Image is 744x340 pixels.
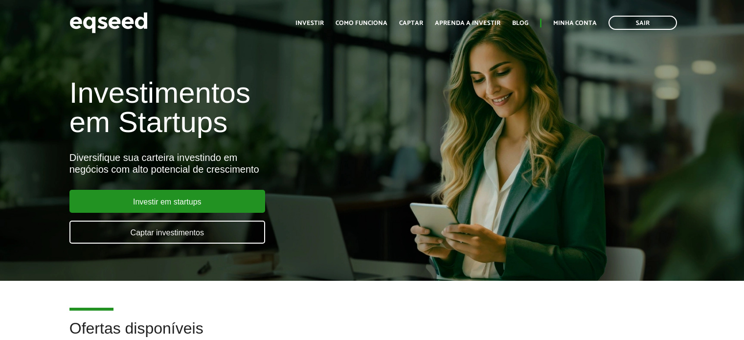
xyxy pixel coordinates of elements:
[399,20,423,26] a: Captar
[69,190,265,213] a: Investir em startups
[69,10,148,36] img: EqSeed
[295,20,324,26] a: Investir
[435,20,500,26] a: Aprenda a investir
[69,78,427,137] h1: Investimentos em Startups
[553,20,597,26] a: Minha conta
[336,20,387,26] a: Como funciona
[609,16,677,30] a: Sair
[69,152,427,175] div: Diversifique sua carteira investindo em negócios com alto potencial de crescimento
[512,20,528,26] a: Blog
[69,221,265,244] a: Captar investimentos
